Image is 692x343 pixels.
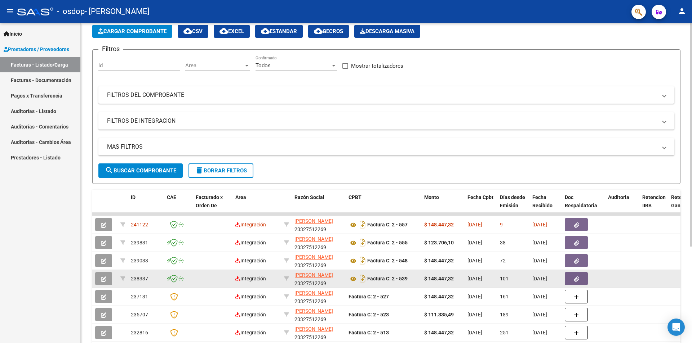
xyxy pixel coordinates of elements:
span: Razón Social [294,194,324,200]
strong: $ 148.447,32 [424,330,454,335]
span: Prestadores / Proveedores [4,45,69,53]
span: 72 [500,258,506,263]
div: 23327512269 [294,253,343,268]
strong: $ 148.447,32 [424,294,454,299]
app-download-masive: Descarga masiva de comprobantes (adjuntos) [354,25,420,38]
button: CSV [178,25,208,38]
mat-icon: menu [6,7,14,15]
span: Monto [424,194,439,200]
mat-panel-title: MAS FILTROS [107,143,657,151]
span: 237131 [131,294,148,299]
button: Borrar Filtros [188,163,253,178]
span: [DATE] [532,294,547,299]
i: Descargar documento [358,237,367,248]
span: CSV [183,28,203,35]
span: [PERSON_NAME] [294,218,333,224]
span: 161 [500,294,509,299]
span: ID [131,194,136,200]
mat-icon: search [105,166,114,175]
span: Area [185,62,244,69]
span: [DATE] [532,312,547,317]
mat-expansion-panel-header: MAS FILTROS [98,138,674,155]
span: - [PERSON_NAME] [85,4,150,19]
span: [DATE] [532,240,547,245]
span: Días desde Emisión [500,194,525,208]
strong: Factura C: 2 - 513 [349,330,389,335]
span: [PERSON_NAME] [294,308,333,314]
span: [DATE] [532,258,547,263]
span: [DATE] [467,240,482,245]
span: Integración [235,330,266,335]
span: Fecha Recibido [532,194,553,208]
div: 23327512269 [294,235,343,250]
strong: Factura C: 2 - 548 [367,258,408,264]
span: [DATE] [467,222,482,227]
strong: $ 148.447,32 [424,258,454,263]
mat-icon: delete [195,166,204,175]
strong: Factura C: 2 - 523 [349,312,389,317]
datatable-header-cell: Doc Respaldatoria [562,190,605,221]
span: Borrar Filtros [195,167,247,174]
span: Auditoria [608,194,629,200]
strong: $ 148.447,32 [424,276,454,281]
mat-icon: cloud_download [219,27,228,35]
div: 23327512269 [294,325,343,340]
span: Facturado x Orden De [196,194,223,208]
datatable-header-cell: Fecha Recibido [529,190,562,221]
span: Gecros [314,28,343,35]
span: Integración [235,294,266,299]
span: EXCEL [219,28,244,35]
strong: Factura C: 2 - 527 [349,294,389,299]
strong: Factura C: 2 - 555 [367,240,408,246]
span: 251 [500,330,509,335]
button: Gecros [308,25,349,38]
h3: Filtros [98,44,123,54]
datatable-header-cell: Auditoria [605,190,639,221]
span: 241122 [131,222,148,227]
strong: Factura C: 2 - 539 [367,276,408,282]
span: [DATE] [532,276,547,281]
div: 23327512269 [294,289,343,304]
span: [PERSON_NAME] [294,290,333,296]
span: 189 [500,312,509,317]
datatable-header-cell: Razón Social [292,190,346,221]
span: CAE [167,194,176,200]
button: Buscar Comprobante [98,163,183,178]
span: Fecha Cpbt [467,194,493,200]
div: 23327512269 [294,271,343,286]
span: Integración [235,312,266,317]
i: Descargar documento [358,255,367,266]
span: Descarga Masiva [360,28,414,35]
datatable-header-cell: ID [128,190,164,221]
span: Buscar Comprobante [105,167,176,174]
span: Integración [235,258,266,263]
span: Mostrar totalizadores [351,62,403,70]
span: [PERSON_NAME] [294,326,333,332]
span: [DATE] [467,258,482,263]
span: [DATE] [467,312,482,317]
span: 101 [500,276,509,281]
span: [PERSON_NAME] [294,236,333,242]
span: Integración [235,240,266,245]
span: 38 [500,240,506,245]
button: Descarga Masiva [354,25,420,38]
span: 239033 [131,258,148,263]
span: [DATE] [532,330,547,335]
span: - osdop [57,4,85,19]
span: 9 [500,222,503,227]
strong: $ 111.335,49 [424,312,454,317]
span: Doc Respaldatoria [565,194,597,208]
mat-icon: person [678,7,686,15]
span: [DATE] [532,222,547,227]
span: Estandar [261,28,297,35]
datatable-header-cell: Retencion IIBB [639,190,668,221]
span: [DATE] [467,276,482,281]
span: Integración [235,276,266,281]
strong: $ 123.706,10 [424,240,454,245]
button: Cargar Comprobante [92,25,172,38]
div: 23327512269 [294,217,343,232]
datatable-header-cell: Monto [421,190,465,221]
span: Area [235,194,246,200]
span: Cargar Comprobante [98,28,167,35]
datatable-header-cell: Días desde Emisión [497,190,529,221]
